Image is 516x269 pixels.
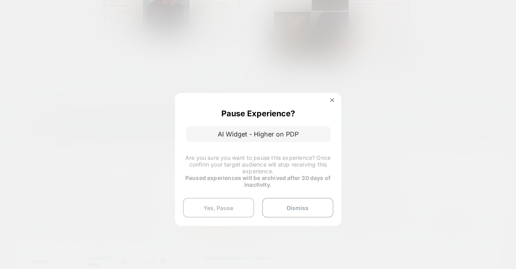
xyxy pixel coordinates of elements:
[185,174,331,188] strong: Paused experiences will be archived after 30 days of inactivity.
[330,98,334,102] img: close
[183,198,254,218] button: Yes, Pause
[185,154,331,174] span: Are you sure you want to pause this experience? Once confirm your target audience will stop recei...
[221,109,295,118] p: Pause Experience?
[186,126,330,142] p: AI Widget - Higher on PDP
[262,198,333,218] button: Dismiss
